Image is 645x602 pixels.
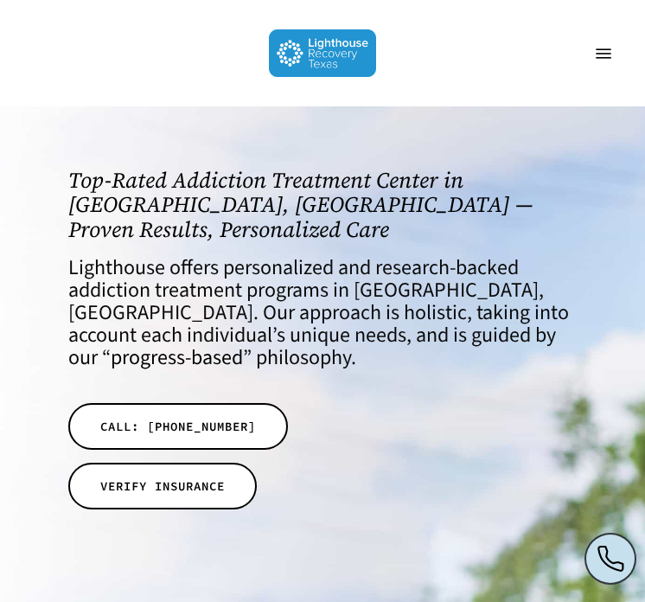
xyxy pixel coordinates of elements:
span: CALL: [PHONE_NUMBER] [100,418,256,435]
a: VERIFY INSURANCE [68,463,257,509]
a: Navigation Menu [586,45,621,62]
span: VERIFY INSURANCE [100,477,225,495]
h1: Top-Rated Addiction Treatment Center in [GEOGRAPHIC_DATA], [GEOGRAPHIC_DATA] — Proven Results, Pe... [68,168,577,242]
h4: Lighthouse offers personalized and research-backed addiction treatment programs in [GEOGRAPHIC_DA... [68,257,577,369]
a: CALL: [PHONE_NUMBER] [68,403,288,450]
img: Lighthouse Recovery Texas [269,29,377,77]
a: progress-based [111,343,243,373]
